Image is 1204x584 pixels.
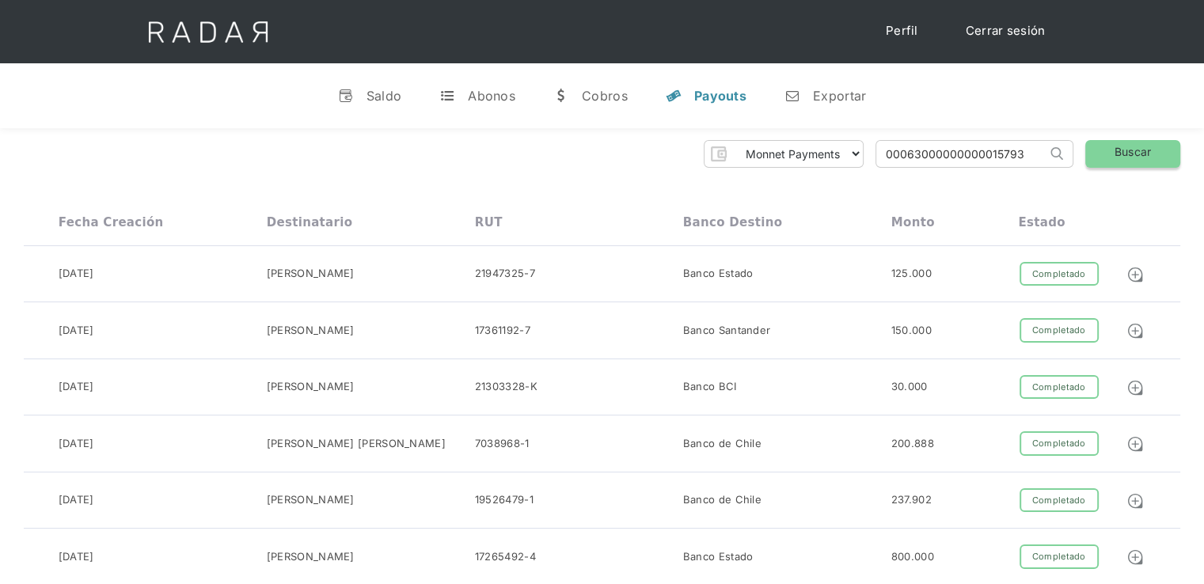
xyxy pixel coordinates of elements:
div: Cobros [582,88,628,104]
div: [PERSON_NAME] [267,549,355,565]
div: 800.000 [891,549,934,565]
div: 150.000 [891,323,932,339]
div: v [338,88,354,104]
div: Payouts [694,88,746,104]
div: Completado [1020,375,1099,400]
div: 237.902 [891,492,932,508]
a: Buscar [1085,140,1180,168]
input: Busca por ID [876,141,1046,167]
div: [DATE] [59,492,94,508]
div: y [666,88,682,104]
img: Detalle [1126,322,1144,339]
div: 21947325-7 [475,266,535,282]
form: Form [704,140,864,168]
div: Completado [1020,488,1099,513]
div: [DATE] [59,379,94,395]
div: Banco destino [683,215,782,229]
img: Detalle [1126,492,1144,510]
div: 17361192-7 [475,323,530,339]
div: Monto [891,215,935,229]
div: Estado [1018,215,1065,229]
div: Banco de Chile [683,436,762,452]
div: 21303328-K [475,379,537,395]
div: [DATE] [59,266,94,282]
div: Abonos [468,88,515,104]
div: [PERSON_NAME] [267,323,355,339]
img: Detalle [1126,548,1144,566]
div: Completado [1020,544,1099,569]
div: 200.888 [891,436,934,452]
div: Completado [1020,318,1099,343]
div: [DATE] [59,436,94,452]
div: Banco Santander [683,323,771,339]
img: Detalle [1126,266,1144,283]
div: Fecha creación [59,215,164,229]
div: 17265492-4 [475,549,536,565]
div: Banco Estado [683,266,754,282]
div: [DATE] [59,323,94,339]
div: [PERSON_NAME] [267,492,355,508]
div: Completado [1020,262,1099,286]
div: 30.000 [891,379,928,395]
div: [PERSON_NAME] [267,379,355,395]
div: Banco Estado [683,549,754,565]
div: 19526479-1 [475,492,534,508]
div: [DATE] [59,549,94,565]
div: Destinatario [267,215,352,229]
div: RUT [475,215,503,229]
a: Perfil [870,16,934,47]
div: Saldo [367,88,402,104]
a: Cerrar sesión [950,16,1062,47]
div: [PERSON_NAME] [267,266,355,282]
div: n [784,88,800,104]
img: Detalle [1126,435,1144,453]
img: Detalle [1126,379,1144,396]
div: 7038968-1 [475,436,530,452]
div: [PERSON_NAME] [PERSON_NAME] [267,436,446,452]
div: t [439,88,455,104]
div: Completado [1020,431,1099,456]
div: Banco BCI [683,379,737,395]
div: Exportar [813,88,866,104]
div: w [553,88,569,104]
div: Banco de Chile [683,492,762,508]
div: 125.000 [891,266,932,282]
